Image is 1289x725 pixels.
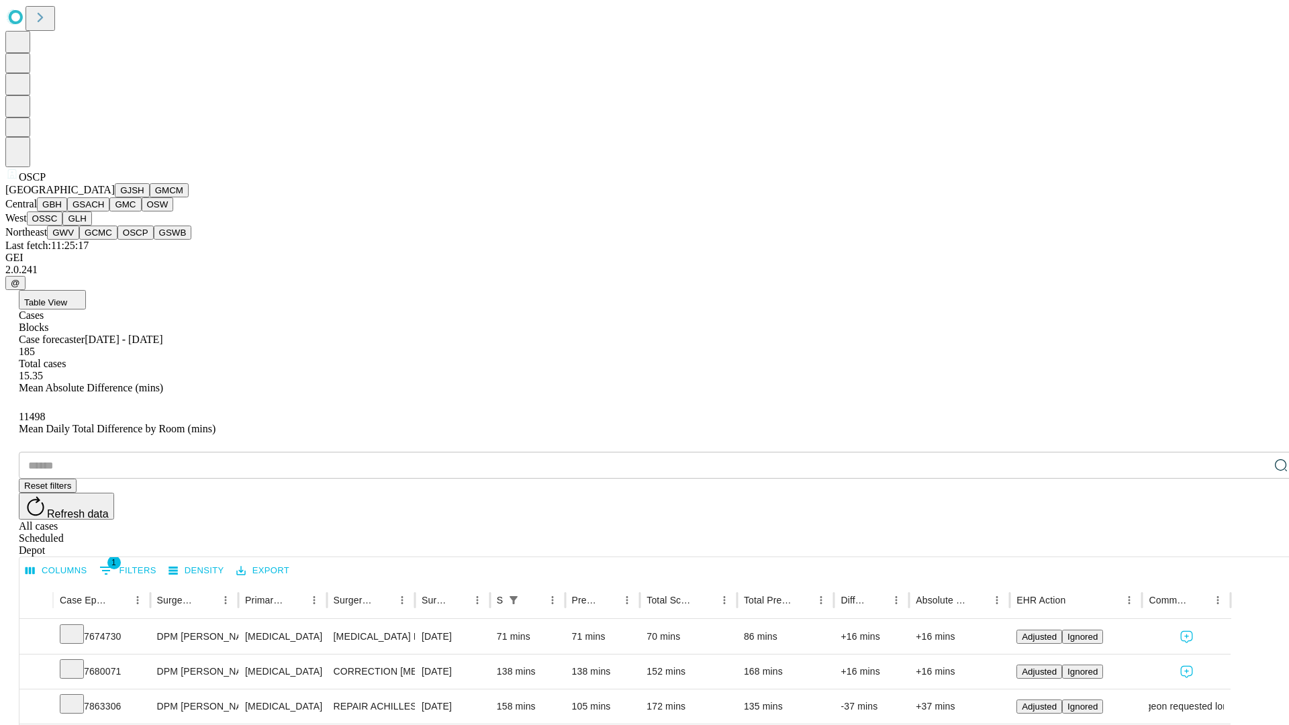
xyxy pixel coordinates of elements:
[26,626,46,649] button: Expand
[22,561,91,581] button: Select columns
[334,689,408,724] div: REPAIR ACHILLES SECONDARY
[504,591,523,610] button: Show filters
[19,346,35,357] span: 185
[988,591,1006,610] button: Menu
[841,620,902,654] div: +16 mins
[841,689,902,724] div: -37 mins
[744,620,828,654] div: 86 mins
[1062,665,1103,679] button: Ignored
[1022,667,1057,677] span: Adjusted
[449,591,468,610] button: Sort
[497,655,559,689] div: 138 mins
[5,212,27,224] span: West
[524,591,543,610] button: Sort
[67,197,109,211] button: GSACH
[1016,595,1065,606] div: EHR Action
[744,689,828,724] div: 135 mins
[5,198,37,209] span: Central
[1131,689,1242,724] span: Surgeon requested longer
[154,226,192,240] button: GSWB
[1022,632,1057,642] span: Adjusted
[1149,689,1223,724] div: Surgeon requested longer
[334,655,408,689] div: CORRECTION [MEDICAL_DATA], FIRST [MEDICAL_DATA] AND MEDIAL CUNEIFORM JOINT [MEDICAL_DATA]
[245,689,320,724] div: [MEDICAL_DATA]
[60,595,108,606] div: Case Epic Id
[572,689,634,724] div: 105 mins
[19,382,163,393] span: Mean Absolute Difference (mins)
[1016,699,1062,714] button: Adjusted
[1062,630,1103,644] button: Ignored
[19,290,86,309] button: Table View
[85,334,162,345] span: [DATE] - [DATE]
[543,591,562,610] button: Menu
[60,620,144,654] div: 7674730
[1067,632,1098,642] span: Ignored
[422,595,448,606] div: Surgery Date
[5,252,1284,264] div: GEI
[5,276,26,290] button: @
[11,278,20,288] span: @
[197,591,216,610] button: Sort
[916,620,1003,654] div: +16 mins
[841,655,902,689] div: +16 mins
[647,655,730,689] div: 152 mins
[142,197,174,211] button: OSW
[504,591,523,610] div: 1 active filter
[26,695,46,719] button: Expand
[572,655,634,689] div: 138 mins
[744,655,828,689] div: 168 mins
[599,591,618,610] button: Sort
[19,423,216,434] span: Mean Daily Total Difference by Room (mins)
[647,689,730,724] div: 172 mins
[96,560,160,581] button: Show filters
[216,591,235,610] button: Menu
[916,655,1003,689] div: +16 mins
[305,591,324,610] button: Menu
[245,595,284,606] div: Primary Service
[744,595,792,606] div: Total Predicted Duration
[233,561,293,581] button: Export
[1016,665,1062,679] button: Adjusted
[572,620,634,654] div: 71 mins
[24,297,67,307] span: Table View
[374,591,393,610] button: Sort
[286,591,305,610] button: Sort
[393,591,412,610] button: Menu
[647,620,730,654] div: 70 mins
[19,171,46,183] span: OSCP
[497,689,559,724] div: 158 mins
[60,655,144,689] div: 7680071
[157,595,196,606] div: Surgeon Name
[334,620,408,654] div: [MEDICAL_DATA] INTERPHALANGEAL JOINT
[19,358,66,369] span: Total cases
[1067,702,1098,712] span: Ignored
[5,226,47,238] span: Northeast
[19,411,45,422] span: 11498
[422,689,483,724] div: [DATE]
[572,595,598,606] div: Predicted In Room Duration
[969,591,988,610] button: Sort
[422,620,483,654] div: [DATE]
[19,370,43,381] span: 15.35
[793,591,812,610] button: Sort
[1120,591,1139,610] button: Menu
[715,591,734,610] button: Menu
[26,661,46,684] button: Expand
[24,481,71,491] span: Reset filters
[497,595,503,606] div: Scheduled In Room Duration
[812,591,830,610] button: Menu
[5,264,1284,276] div: 2.0.241
[696,591,715,610] button: Sort
[109,591,128,610] button: Sort
[47,226,79,240] button: GWV
[1190,591,1208,610] button: Sort
[334,595,373,606] div: Surgery Name
[37,197,67,211] button: GBH
[117,226,154,240] button: OSCP
[165,561,228,581] button: Density
[62,211,91,226] button: GLH
[5,184,115,195] span: [GEOGRAPHIC_DATA]
[1022,702,1057,712] span: Adjusted
[916,595,967,606] div: Absolute Difference
[841,595,867,606] div: Difference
